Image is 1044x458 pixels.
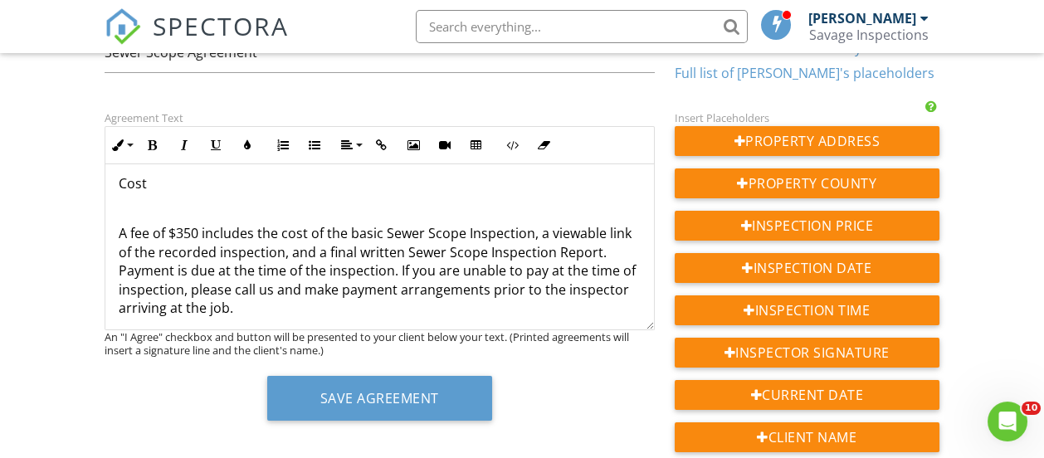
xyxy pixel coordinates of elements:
[119,174,641,192] p: Cost
[105,330,655,357] div: An "I Agree" checkbox and button will be presented to your client below your text. (Printed agree...
[808,10,916,27] div: [PERSON_NAME]
[461,129,492,161] button: Insert Table
[675,168,939,198] div: Property County
[416,10,748,43] input: Search everything...
[105,110,183,125] label: Agreement Text
[334,129,366,161] button: Align
[153,8,289,43] span: SPECTORA
[232,129,263,161] button: Colors
[398,129,429,161] button: Insert Image (Ctrl+P)
[675,422,939,452] div: Client Name
[988,402,1027,441] iframe: Intercom live chat
[1022,402,1041,415] span: 10
[429,129,461,161] button: Insert Video
[675,211,939,241] div: Inspection Price
[496,129,528,161] button: Code View
[809,27,929,43] div: Savage Inspections
[168,129,200,161] button: Italic (Ctrl+I)
[528,129,559,161] button: Clear Formatting
[675,338,939,368] div: Inspector Signature
[267,376,492,421] button: Save Agreement
[675,295,939,325] div: Inspection Time
[105,8,141,45] img: The Best Home Inspection Software - Spectora
[137,129,168,161] button: Bold (Ctrl+B)
[675,110,769,125] label: Insert Placeholders
[366,129,398,161] button: Insert Link (Ctrl+K)
[200,129,232,161] button: Underline (Ctrl+U)
[267,129,299,161] button: Ordered List
[105,22,289,57] a: SPECTORA
[675,380,939,410] div: Current Date
[675,126,939,156] div: Property Address
[675,253,939,283] div: Inspection Date
[299,129,330,161] button: Unordered List
[675,39,861,57] a: InterNACHI Document Library
[675,64,934,82] a: Full list of [PERSON_NAME]'s placeholders
[105,129,137,161] button: Inline Style
[119,224,641,335] p: A fee of $350 includes the cost of the basic Sewer Scope Inspection, a viewable link of the recor...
